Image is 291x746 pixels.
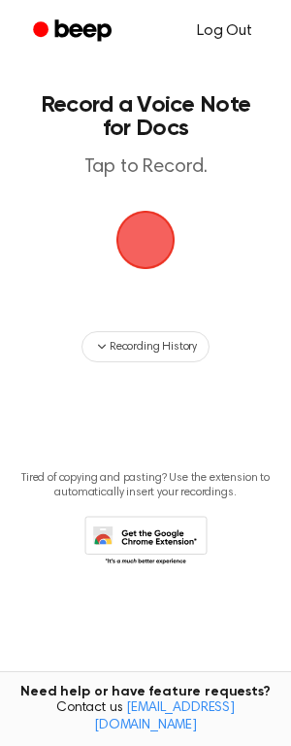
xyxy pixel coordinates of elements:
button: Recording History [81,331,210,362]
span: Contact us [12,700,279,734]
a: Beep [19,13,129,51]
p: Tap to Record. [35,155,256,180]
p: Tired of copying and pasting? Use the extension to automatically insert your recordings. [16,471,275,500]
span: Recording History [110,338,197,356]
h1: Record a Voice Note for Docs [35,93,256,140]
a: [EMAIL_ADDRESS][DOMAIN_NAME] [94,701,235,732]
a: Log Out [178,8,272,54]
img: Beep Logo [116,211,175,269]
